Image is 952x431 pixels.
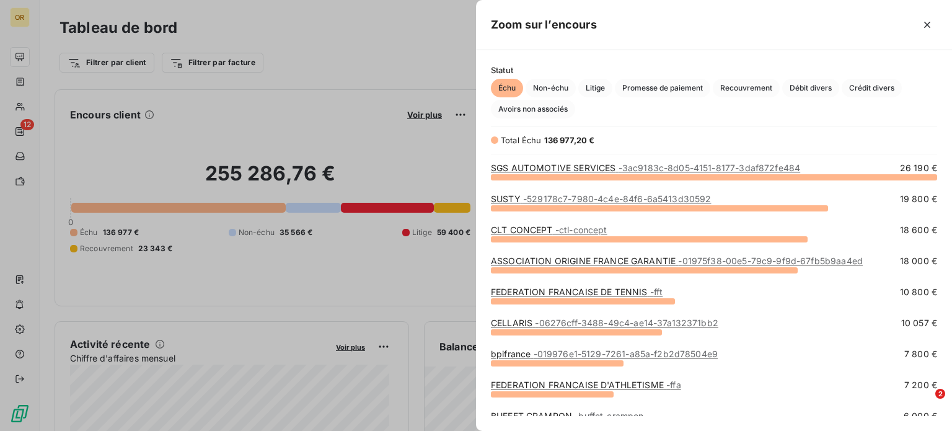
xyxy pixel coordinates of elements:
span: 136 977,20 € [544,135,595,145]
span: 26 190 € [900,162,937,174]
span: Total Échu [501,135,542,145]
a: ASSOCIATION ORIGINE FRANCE GARANTIE [491,255,863,266]
span: - 06276cff-3488-49c4-ae14-37a132371bb2 [535,318,718,328]
a: SUSTY [491,193,711,204]
span: - fft [650,287,663,297]
span: - ffa [666,380,681,390]
span: 10 057 € [901,317,937,329]
div: grid [476,162,952,416]
span: 10 800 € [900,286,937,298]
span: 18 000 € [900,255,937,267]
a: CELLARIS [491,318,718,328]
button: Non-échu [526,79,576,97]
button: Recouvrement [713,79,780,97]
button: Litige [578,79,612,97]
a: BUFFET CRAMPON [491,411,644,421]
span: Statut [491,65,937,75]
a: CLT CONCEPT [491,224,607,235]
span: - buffet-crampon [575,411,643,421]
span: 18 600 € [900,224,937,236]
span: 7 800 € [904,348,937,360]
button: Échu [491,79,523,97]
span: - ctl-concept [555,224,607,235]
h5: Zoom sur l’encours [491,16,597,33]
button: Crédit divers [842,79,902,97]
a: FEDERATION FRANCAISE DE TENNIS [491,287,663,297]
a: bpifrance [491,349,718,359]
span: 7 200 € [904,379,937,391]
span: - 529178c7-7980-4c4e-84f6-6a5413d30592 [523,193,712,204]
span: 2 [935,389,945,399]
span: - 3ac9183c-8d05-4151-8177-3daf872fe484 [619,162,801,173]
button: Avoirs non associés [491,100,575,118]
iframe: Intercom live chat [910,389,940,419]
a: SGS AUTOMOTIVE SERVICES [491,162,800,173]
span: - 019976e1-5129-7261-a85a-f2b2d78504e9 [534,349,718,359]
button: Promesse de paiement [615,79,710,97]
a: FEDERATION FRANCAISE D'ATHLETISME [491,380,681,390]
span: - 01975f38-00e5-79c9-9f9d-67fb5b9aa4ed [678,255,863,266]
button: Débit divers [782,79,839,97]
span: 19 800 € [900,193,937,205]
span: 6 000 € [904,410,937,422]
